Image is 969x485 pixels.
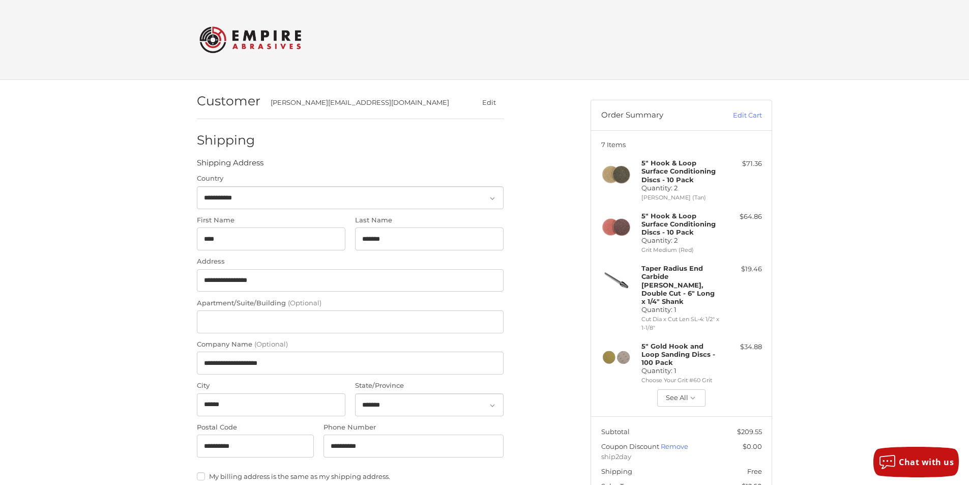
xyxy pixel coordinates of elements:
span: Subtotal [601,427,630,436]
h2: Customer [197,93,260,109]
h4: Quantity: 2 [641,212,719,245]
label: City [197,381,345,391]
div: $19.46 [722,264,762,274]
strong: 5" Hook & Loop Surface Conditioning Discs - 10 Pack [641,159,716,184]
span: $209.55 [737,427,762,436]
label: Last Name [355,215,504,225]
span: Shipping [601,467,632,475]
small: (Optional) [288,299,321,307]
span: Chat with us [899,457,954,468]
li: Choose Your Grit #60 Grit [641,376,719,385]
span: Coupon Discount [601,442,661,450]
div: $71.36 [722,159,762,169]
li: [PERSON_NAME] (Tan) [641,193,719,202]
div: [PERSON_NAME][EMAIL_ADDRESS][DOMAIN_NAME] [271,98,455,108]
label: Postal Code [197,422,314,433]
h3: Order Summary [601,110,711,121]
h4: Quantity: 1 [641,342,719,375]
button: See All [657,389,706,407]
label: Address [197,256,504,267]
strong: 5" Hook & Loop Surface Conditioning Discs - 10 Pack [641,212,716,237]
h3: 7 Items [601,140,762,149]
label: State/Province [355,381,504,391]
li: Grit Medium (Red) [641,246,719,254]
span: Free [747,467,762,475]
label: Company Name [197,339,504,350]
small: (Optional) [254,340,288,348]
li: Cut Dia x Cut Len SL-4: 1/2" x 1-1/8" [641,315,719,332]
img: Empire Abrasives [199,20,301,60]
div: $64.86 [722,212,762,222]
a: Edit Cart [711,110,762,121]
label: Country [197,174,504,184]
strong: Taper Radius End Carbide [PERSON_NAME], Double Cut - 6" Long x 1/4" Shank [641,264,715,305]
span: $0.00 [743,442,762,450]
a: Remove [661,442,688,450]
strong: 5" Gold Hook and Loop Sanding Discs - 100 Pack [641,342,715,367]
label: First Name [197,215,345,225]
label: Apartment/Suite/Building [197,298,504,308]
button: Edit [474,95,504,110]
h2: Shipping [197,132,256,148]
div: $34.88 [722,342,762,352]
h4: Quantity: 2 [641,159,719,192]
button: Chat with us [873,447,959,477]
h4: Quantity: 1 [641,264,719,314]
label: My billing address is the same as my shipping address. [197,472,504,480]
label: Phone Number [324,422,504,433]
legend: Shipping Address [197,157,263,174]
span: ship2day [601,452,762,462]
